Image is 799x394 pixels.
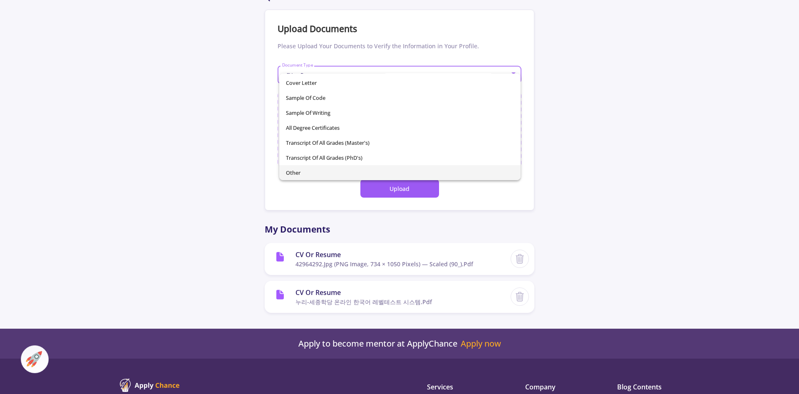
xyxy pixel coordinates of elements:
span: Transcript of All Grades (Master's) [286,135,514,150]
span: Transcript of All Grades (PhD's) [286,150,514,165]
span: Sample of Code [286,90,514,105]
span: All Degree Certificates [286,120,514,135]
span: Cover Letter [286,75,514,90]
span: Sample of Writing [286,105,514,120]
span: Other [286,165,514,180]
